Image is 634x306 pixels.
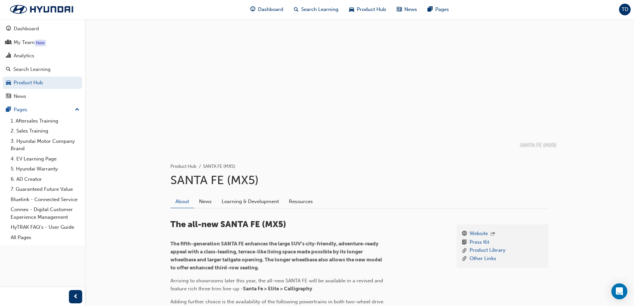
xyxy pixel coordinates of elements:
[8,222,82,232] a: HyTRAK FAQ's - User Guide
[397,5,402,14] span: news-icon
[6,40,11,46] span: people-icon
[73,293,78,301] span: prev-icon
[344,3,391,16] a: car-iconProduct Hub
[8,154,82,164] a: 4. EV Learning Page
[8,136,82,154] a: 3. Hyundai Motor Company Brand
[622,6,628,13] span: TD
[14,52,34,60] div: Analytics
[301,6,338,13] span: Search Learning
[435,6,449,13] span: Pages
[357,6,386,13] span: Product Hub
[428,5,433,14] span: pages-icon
[611,283,627,299] div: Open Intercom Messenger
[258,6,283,13] span: Dashboard
[8,232,82,243] a: All Pages
[462,255,467,263] span: link-icon
[250,5,255,14] span: guage-icon
[3,104,82,116] button: Pages
[8,174,82,184] a: 6. AD Creator
[3,21,82,104] button: DashboardMy TeamAnalyticsSearch LearningProduct HubNews
[404,6,417,13] span: News
[3,90,82,103] a: News
[3,2,80,16] img: Trak
[217,195,284,208] a: Learning & Development
[35,40,46,46] div: Tooltip anchor
[14,106,27,114] div: Pages
[14,25,39,33] div: Dashboard
[3,50,82,62] a: Analytics
[6,80,11,86] span: car-icon
[13,66,51,73] div: Search Learning
[170,163,196,169] a: Product Hub
[470,246,506,255] a: Product Library
[8,184,82,194] a: 7. Guaranteed Future Value
[391,3,422,16] a: news-iconNews
[170,219,286,229] span: The all-new SANTA FE (MX5)
[8,204,82,222] a: Connex - Digital Customer Experience Management
[284,195,318,208] a: Resources
[470,238,489,247] a: Press Kit
[6,26,11,32] span: guage-icon
[3,23,82,35] a: Dashboard
[6,107,11,113] span: pages-icon
[8,164,82,174] a: 5. Hyundai Warranty
[170,278,384,292] span: Arriving to showrooms later this year, the all-new SANTA FE will be available in a revised and fe...
[8,126,82,136] a: 2. Sales Training
[3,63,82,76] a: Search Learning
[294,5,299,14] span: search-icon
[462,238,467,247] span: booktick-icon
[349,5,354,14] span: car-icon
[245,3,289,16] a: guage-iconDashboard
[170,173,548,187] h1: SANTA FE (MX5)
[14,39,35,46] div: My Team
[170,195,194,208] a: About
[462,230,467,238] span: www-icon
[491,231,495,237] span: outbound-icon
[619,4,631,15] button: TD
[6,94,11,100] span: news-icon
[3,36,82,49] a: My Team
[520,142,556,149] p: SANTA FE (MX5)
[243,286,312,292] span: Santa Fe > Elite > Calligraphy
[3,77,82,89] a: Product Hub
[470,255,496,263] a: Other Links
[6,67,11,73] span: search-icon
[422,3,454,16] a: pages-iconPages
[75,106,80,114] span: up-icon
[6,53,11,59] span: chart-icon
[8,116,82,126] a: 1. Aftersales Training
[289,3,344,16] a: search-iconSearch Learning
[14,93,26,100] div: News
[170,241,383,271] span: The fifth-generation SANTA FE enhances the large SUV’s city-friendly, adventure-ready appeal with...
[8,194,82,205] a: Bluelink - Connected Service
[194,195,217,208] a: News
[203,163,235,170] li: SANTA FE (MX5)
[462,246,467,255] span: link-icon
[470,230,488,238] a: Website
